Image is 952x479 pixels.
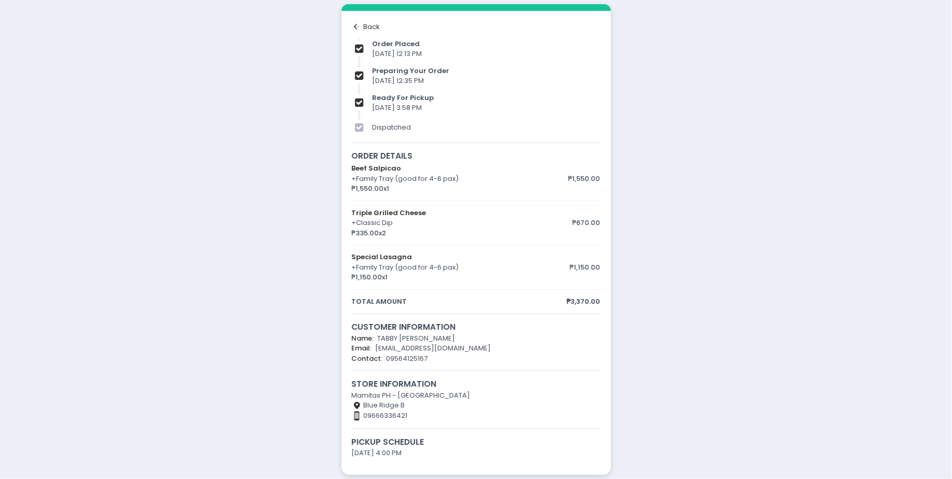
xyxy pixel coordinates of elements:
[372,122,600,133] div: dispatched
[352,297,567,307] span: total amount
[352,400,601,411] div: Blue Ridge B
[352,354,383,363] span: Contact:
[567,297,601,307] span: ₱3,370.00
[352,22,601,32] div: Back
[372,76,424,86] span: [DATE] 12:35 PM
[372,49,422,59] span: [DATE] 12:13 PM
[352,378,601,390] div: store information
[372,39,600,49] div: order placed
[352,411,601,421] div: 09666336421
[352,436,601,448] div: Pickup schedule
[352,448,601,458] div: [DATE] 4:00 PM
[352,343,601,354] div: [EMAIL_ADDRESS][DOMAIN_NAME]
[372,66,600,76] div: preparing your order
[352,390,601,401] div: Mamitas PH - [GEOGRAPHIC_DATA]
[352,333,601,344] div: TABBY [PERSON_NAME]
[352,343,372,353] span: Email:
[372,93,600,103] div: ready for pickup
[372,103,422,112] span: [DATE] 3:58 PM
[352,354,601,364] div: 09564125167
[352,321,601,333] div: customer information
[352,333,374,343] span: Name:
[352,150,601,162] div: order details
